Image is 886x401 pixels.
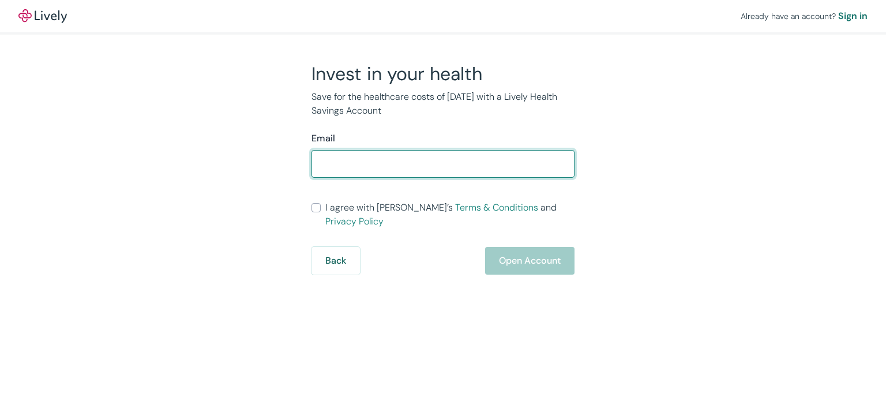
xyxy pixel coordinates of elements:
a: Terms & Conditions [455,201,538,213]
p: Save for the healthcare costs of [DATE] with a Lively Health Savings Account [311,90,575,118]
a: LivelyLively [18,9,67,23]
label: Email [311,132,335,145]
img: Lively [18,9,67,23]
button: Back [311,247,360,275]
div: Already have an account? [741,9,868,23]
a: Privacy Policy [325,215,384,227]
span: I agree with [PERSON_NAME]’s and [325,201,575,228]
a: Sign in [838,9,868,23]
h2: Invest in your health [311,62,575,85]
